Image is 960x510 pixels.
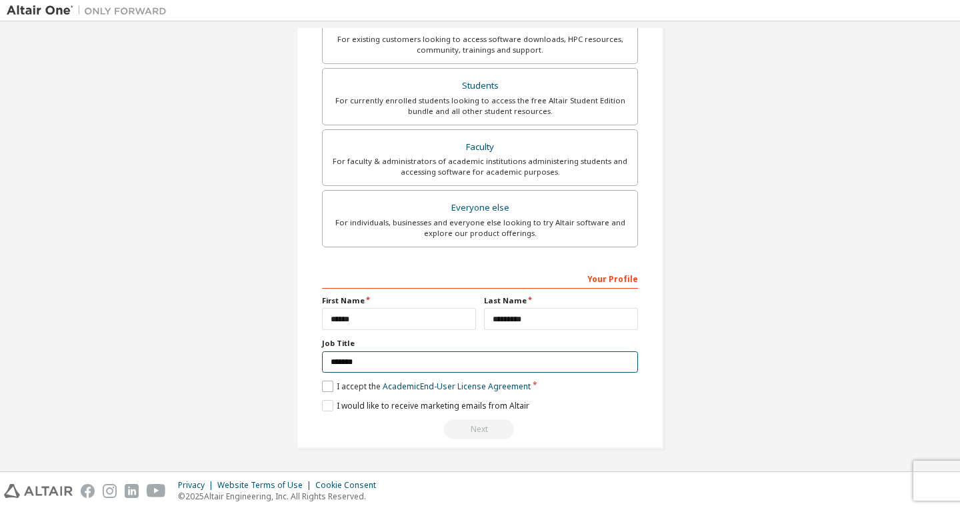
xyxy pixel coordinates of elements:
[331,156,629,177] div: For faculty & administrators of academic institutions administering students and accessing softwa...
[322,267,638,289] div: Your Profile
[178,491,384,502] p: © 2025 Altair Engineering, Inc. All Rights Reserved.
[322,419,638,439] div: Read and acccept EULA to continue
[331,217,629,239] div: For individuals, businesses and everyone else looking to try Altair software and explore our prod...
[331,199,629,217] div: Everyone else
[147,484,166,498] img: youtube.svg
[322,400,529,411] label: I would like to receive marketing emails from Altair
[331,138,629,157] div: Faculty
[383,381,531,392] a: Academic End-User License Agreement
[81,484,95,498] img: facebook.svg
[322,338,638,349] label: Job Title
[331,34,629,55] div: For existing customers looking to access software downloads, HPC resources, community, trainings ...
[217,480,315,491] div: Website Terms of Use
[322,295,476,306] label: First Name
[103,484,117,498] img: instagram.svg
[484,295,638,306] label: Last Name
[4,484,73,498] img: altair_logo.svg
[315,480,384,491] div: Cookie Consent
[331,95,629,117] div: For currently enrolled students looking to access the free Altair Student Edition bundle and all ...
[7,4,173,17] img: Altair One
[178,480,217,491] div: Privacy
[331,77,629,95] div: Students
[322,381,531,392] label: I accept the
[125,484,139,498] img: linkedin.svg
